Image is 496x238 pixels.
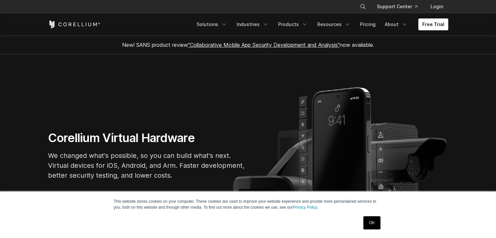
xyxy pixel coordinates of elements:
[425,1,448,13] a: Login
[313,18,355,30] a: Resources
[233,18,273,30] a: Industries
[114,198,382,210] p: This website stores cookies on your computer. These cookies are used to improve your website expe...
[357,1,369,13] button: Search
[381,18,412,30] a: About
[293,205,318,210] a: Privacy Policy.
[193,18,231,30] a: Solutions
[188,42,340,48] a: "Collaborative Mobile App Security Development and Analysis"
[48,131,246,145] h1: Corellium Virtual Hardware
[356,18,379,30] a: Pricing
[193,18,448,30] div: Navigation Menu
[352,1,448,13] div: Navigation Menu
[48,20,100,28] a: Corellium Home
[372,1,423,13] a: Support Center
[48,151,246,180] p: We changed what's possible, so you can build what's next. Virtual devices for iOS, Android, and A...
[274,18,312,30] a: Products
[122,42,374,48] span: New! SANS product review now available.
[363,216,380,229] a: OK
[418,18,448,30] a: Free Trial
